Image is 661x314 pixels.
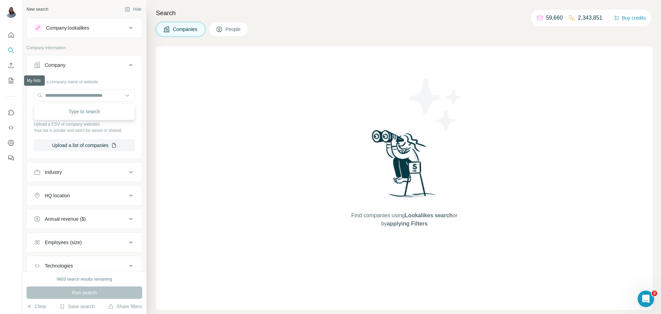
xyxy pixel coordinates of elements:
button: Enrich CSV [6,59,17,72]
div: Technologies [45,262,73,269]
button: My lists [6,74,17,87]
button: Upload a list of companies [34,139,135,151]
p: 2,343,851 [578,14,602,22]
button: Dashboard [6,137,17,149]
div: Annual revenue ($) [45,216,86,222]
span: Companies [173,26,198,33]
img: Surfe Illustration - Stars [405,74,466,136]
p: Company information [27,45,142,51]
span: Find companies using or by [349,211,459,228]
button: Use Surfe API [6,122,17,134]
div: 9603 search results remaining [57,276,112,282]
button: Search [6,44,17,56]
button: Company [27,57,142,76]
span: 2 [652,291,657,296]
button: Company lookalikes [27,20,142,36]
div: New search [27,6,48,12]
p: Upload a CSV of company websites. [34,121,135,127]
button: Hide [120,4,146,14]
span: People [225,26,241,33]
div: HQ location [45,192,70,199]
img: Avatar [6,7,17,18]
button: Buy credits [614,13,646,23]
div: Type to search [35,105,133,118]
img: Surfe Illustration - Woman searching with binoculars [369,128,440,205]
button: Technologies [27,258,142,274]
div: Select a company name or website [34,76,135,85]
span: Lookalikes search [405,212,453,218]
button: Use Surfe on LinkedIn [6,106,17,119]
button: Share filters [108,303,142,310]
button: Feedback [6,152,17,164]
iframe: Intercom live chat [638,291,654,307]
div: Employees (size) [45,239,82,246]
p: 59,660 [546,14,563,22]
div: Company [45,62,65,69]
button: Clear [27,303,46,310]
div: Industry [45,169,62,176]
h4: Search [156,8,653,18]
button: Industry [27,164,142,180]
div: Company lookalikes [46,24,89,31]
button: Quick start [6,29,17,41]
button: Employees (size) [27,234,142,251]
button: Save search [60,303,95,310]
span: applying Filters [387,221,428,227]
p: Your list is private and won't be saved or shared. [34,127,135,134]
button: Annual revenue ($) [27,211,142,227]
button: HQ location [27,187,142,204]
